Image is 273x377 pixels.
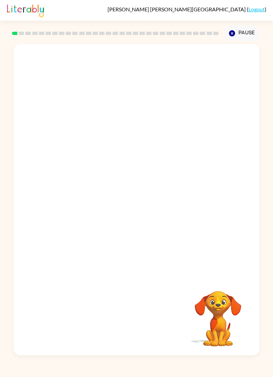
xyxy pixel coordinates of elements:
[108,6,247,12] span: [PERSON_NAME] [PERSON_NAME][GEOGRAPHIC_DATA]
[7,3,44,17] img: Literably
[248,6,265,12] a: Logout
[225,26,259,41] button: Pause
[108,6,266,12] div: ( )
[185,281,251,347] video: Your browser must support playing .mp4 files to use Literably. Please try using another browser.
